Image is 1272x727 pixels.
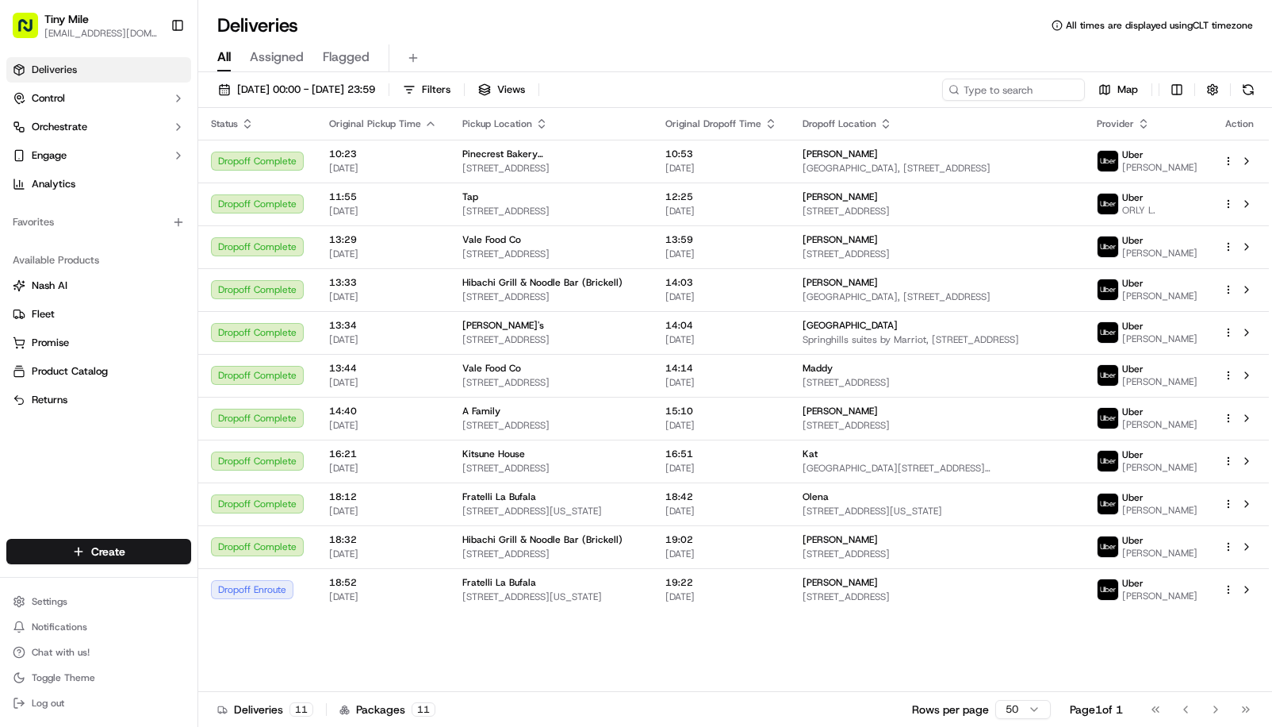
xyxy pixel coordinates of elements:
span: [PERSON_NAME] [1122,247,1197,260]
span: [STREET_ADDRESS] [803,376,1071,389]
span: Create [91,544,125,560]
span: ORLY L. [1122,204,1155,217]
span: 13:34 [329,319,437,332]
span: [STREET_ADDRESS] [462,205,640,217]
div: Packages [339,702,435,717]
span: [STREET_ADDRESS] [462,248,640,260]
span: [PERSON_NAME] [1122,461,1197,474]
span: Control [32,91,65,106]
span: Uber [1122,320,1144,333]
span: [PERSON_NAME] [1122,590,1197,602]
span: Vale Food Co [462,362,521,375]
span: [PERSON_NAME]'s [462,319,544,332]
a: Promise [13,336,185,350]
span: [PERSON_NAME] [803,276,878,289]
span: [STREET_ADDRESS] [803,590,1071,603]
span: [DATE] [329,248,437,260]
span: 13:33 [329,276,437,289]
span: Status [211,117,238,130]
span: Uber [1122,277,1144,290]
span: Chat with us! [32,646,90,659]
span: [STREET_ADDRESS] [462,162,640,175]
span: [STREET_ADDRESS] [462,462,640,475]
a: Deliveries [6,57,191,83]
span: Nash AI [32,279,67,293]
span: Original Dropoff Time [665,117,761,130]
span: [DATE] 00:00 - [DATE] 23:59 [237,83,375,97]
span: Kitsune House [462,448,525,460]
button: Notifications [6,616,191,638]
span: [DATE] [665,162,777,175]
span: [DATE] [665,205,777,217]
button: Settings [6,590,191,613]
span: Dropoff Location [803,117,876,130]
span: [DATE] [665,462,777,475]
span: [STREET_ADDRESS][US_STATE] [803,505,1071,517]
span: Hibachi Grill & Noodle Bar (Brickell) [462,276,623,289]
span: [GEOGRAPHIC_DATA][STREET_ADDRESS][GEOGRAPHIC_DATA] [803,462,1071,475]
button: Create [6,539,191,564]
span: Pickup Location [462,117,532,130]
a: Returns [13,393,185,407]
span: Views [497,83,525,97]
img: uber-new-logo.jpeg [1098,365,1118,386]
span: 19:02 [665,533,777,546]
a: Product Catalog [13,364,185,379]
span: 13:44 [329,362,437,375]
button: Fleet [6,302,191,327]
img: uber-new-logo.jpeg [1098,408,1118,429]
span: [DATE] [329,376,437,389]
span: Uber [1122,491,1144,504]
img: uber-new-logo.jpeg [1098,322,1118,343]
span: 13:29 [329,233,437,246]
span: Notifications [32,621,87,633]
span: [EMAIL_ADDRESS][DOMAIN_NAME] [44,27,158,40]
a: Nash AI [13,279,185,293]
span: Assigned [250,48,304,67]
span: [DATE] [665,419,777,432]
span: Original Pickup Time [329,117,421,130]
span: [DATE] [665,590,777,603]
button: Returns [6,387,191,413]
span: 10:53 [665,148,777,160]
span: Analytics [32,177,75,191]
span: [PERSON_NAME] [1122,504,1197,517]
button: Tiny Mile [44,11,89,27]
span: [STREET_ADDRESS] [462,419,640,432]
span: 16:51 [665,448,777,460]
span: 11:55 [329,190,437,203]
div: 11 [412,702,435,717]
span: Pinecrest Bakery ([GEOGRAPHIC_DATA]) [462,148,640,160]
button: Product Catalog [6,359,191,384]
span: 14:04 [665,319,777,332]
span: [DATE] [329,333,437,346]
input: Type to search [942,79,1085,101]
span: [STREET_ADDRESS] [803,419,1071,432]
span: 19:22 [665,576,777,589]
button: Tiny Mile[EMAIL_ADDRESS][DOMAIN_NAME] [6,6,164,44]
button: Orchestrate [6,114,191,140]
span: Uber [1122,406,1144,418]
button: Toggle Theme [6,667,191,689]
span: [PERSON_NAME] [803,233,878,246]
span: [PERSON_NAME] [1122,333,1197,345]
span: Log out [32,697,64,710]
span: Kat [803,448,818,460]
span: [DATE] [665,505,777,517]
span: [DATE] [329,419,437,432]
span: 14:40 [329,405,437,417]
button: Map [1091,79,1145,101]
span: [STREET_ADDRESS] [803,548,1071,560]
span: 12:25 [665,190,777,203]
span: Tap [462,190,478,203]
img: uber-new-logo.jpeg [1098,451,1118,471]
span: Fratelli La Bufala [462,576,536,589]
span: [DATE] [665,376,777,389]
span: Uber [1122,363,1144,375]
span: Filters [422,83,450,97]
span: [STREET_ADDRESS] [462,333,640,346]
span: [GEOGRAPHIC_DATA] [803,319,898,332]
span: [STREET_ADDRESS] [462,376,640,389]
span: Uber [1122,448,1144,461]
span: [DATE] [665,290,777,303]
